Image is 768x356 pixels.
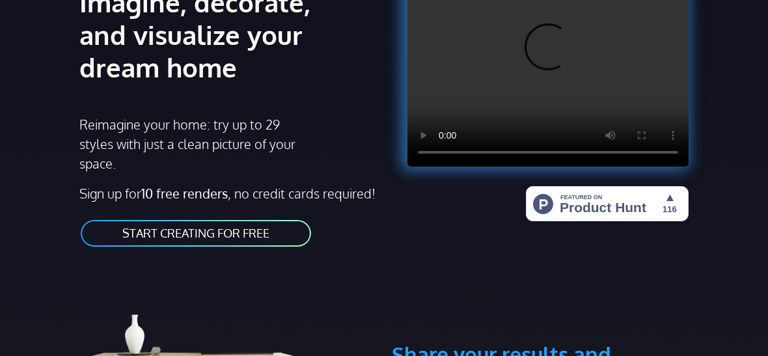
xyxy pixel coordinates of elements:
[141,185,228,202] strong: 10 free renders
[79,184,376,203] p: Sign up for , no credit cards required!
[79,115,302,173] p: Reimagine your home: try up to 29 styles with just a clean picture of your space.
[79,219,312,248] a: START CREATING FOR FREE
[526,186,689,221] img: HomeStyler AI - Interior Design Made Easy: One Click to Your Dream Home | Product Hunt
